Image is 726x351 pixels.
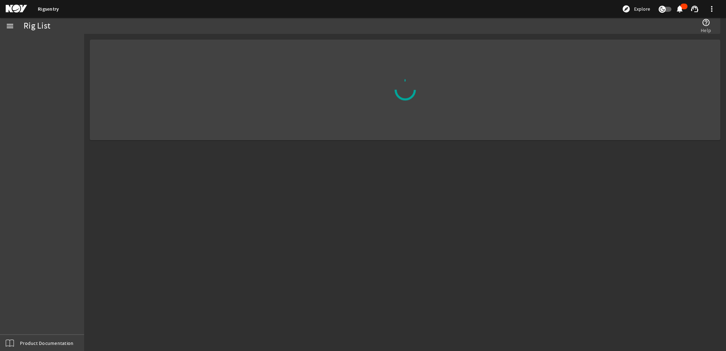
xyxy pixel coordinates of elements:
a: Rigsentry [38,6,59,12]
mat-icon: explore [622,5,630,13]
span: Help [701,27,711,34]
mat-icon: menu [6,22,14,30]
button: Explore [619,3,653,15]
mat-icon: support_agent [690,5,699,13]
span: Explore [634,5,650,12]
mat-icon: help_outline [702,18,710,27]
span: Product Documentation [20,340,73,347]
button: more_vert [703,0,720,17]
div: Rig List [24,22,50,30]
mat-icon: notifications [675,5,684,13]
